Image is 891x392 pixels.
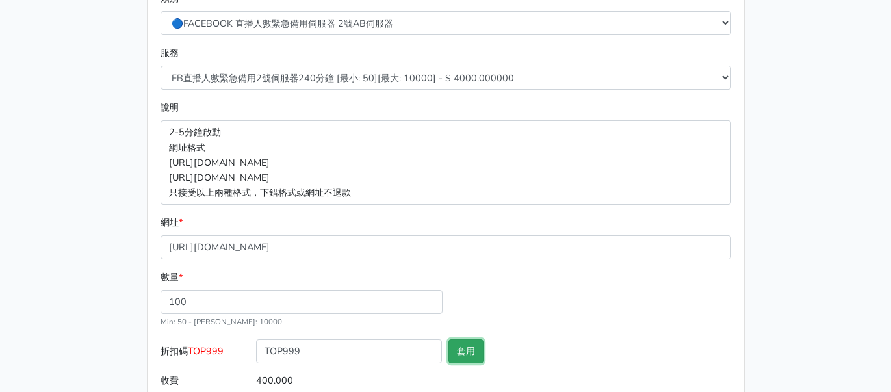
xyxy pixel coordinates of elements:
p: 2-5分鐘啟動 網址格式 [URL][DOMAIN_NAME] [URL][DOMAIN_NAME] 只接受以上兩種格式，下錯格式或網址不退款 [161,120,731,204]
span: TOP999 [188,345,224,358]
label: 服務 [161,46,179,60]
small: Min: 50 - [PERSON_NAME]: 10000 [161,317,282,327]
input: 格式為https://www.facebook.com/topfblive/videos/123456789/ [161,235,731,259]
label: 網址 [161,215,183,230]
label: 說明 [161,100,179,115]
label: 折扣碼 [157,339,253,369]
label: 數量 [161,270,183,285]
button: 套用 [448,339,484,363]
